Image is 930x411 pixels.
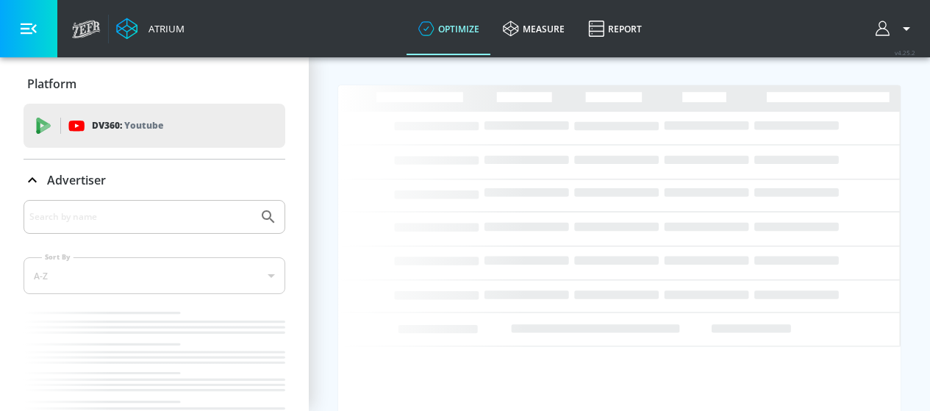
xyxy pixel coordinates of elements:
a: Report [576,2,654,55]
a: measure [491,2,576,55]
a: Atrium [116,18,185,40]
p: Advertiser [47,172,106,188]
span: v 4.25.2 [895,49,915,57]
div: Advertiser [24,160,285,201]
div: Atrium [143,22,185,35]
p: Platform [27,76,76,92]
div: Platform [24,63,285,104]
p: DV360: [92,118,163,134]
p: Youtube [124,118,163,133]
div: A-Z [24,257,285,294]
input: Search by name [29,207,252,226]
div: DV360: Youtube [24,104,285,148]
a: optimize [407,2,491,55]
label: Sort By [42,252,74,262]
